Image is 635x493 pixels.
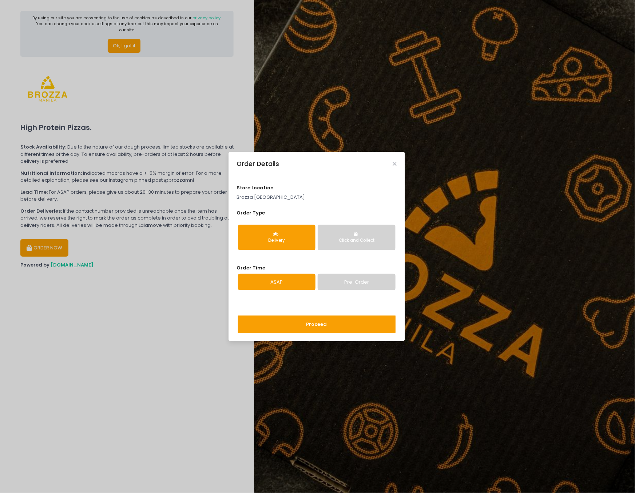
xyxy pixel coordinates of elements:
[323,237,390,244] div: Click and Collect
[238,316,396,333] button: Proceed
[238,225,315,250] button: Delivery
[238,274,315,291] a: ASAP
[237,159,279,169] div: Order Details
[237,264,265,271] span: Order Time
[393,162,397,166] button: Close
[237,184,274,191] span: store location
[318,274,395,291] a: Pre-Order
[318,225,395,250] button: Click and Collect
[243,237,310,244] div: Delivery
[237,209,265,216] span: Order Type
[237,194,397,201] p: Brozza [GEOGRAPHIC_DATA]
